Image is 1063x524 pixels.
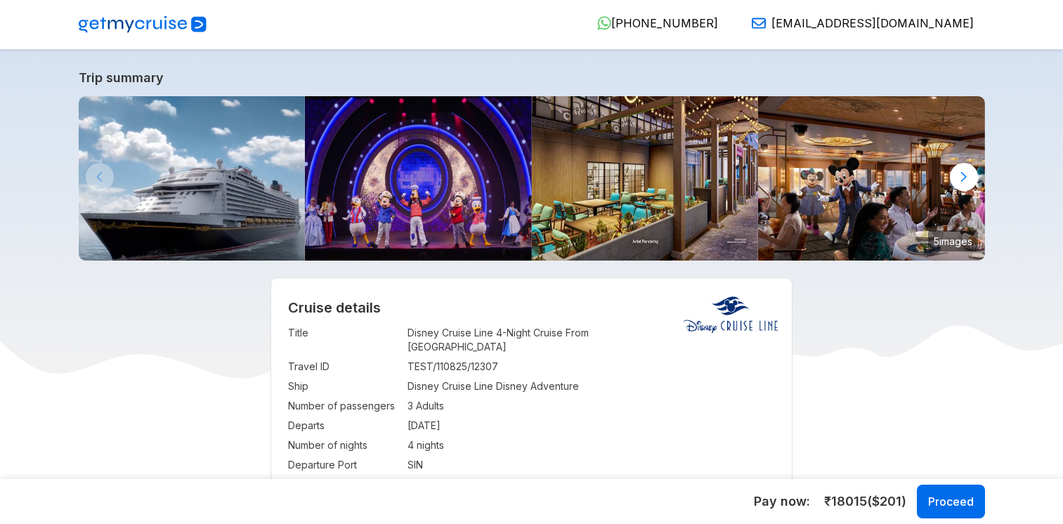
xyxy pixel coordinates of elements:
td: : [400,376,407,396]
button: Proceed [917,485,985,518]
h2: Cruise details [288,299,775,316]
a: [EMAIL_ADDRESS][DOMAIN_NAME] [741,16,974,30]
td: TEST/110825/12307 [407,357,775,376]
td: : [400,455,407,475]
img: Mike_Sulleys_Flavors_of_Asia.jpg [532,96,759,261]
img: Email [752,16,766,30]
h5: Pay now: [754,493,810,510]
span: [EMAIL_ADDRESS][DOMAIN_NAME] [771,16,974,30]
td: SIN [407,455,775,475]
td: : [400,435,407,455]
td: Departure Port [288,455,400,475]
img: Disney_Seas_the_Adventure.jpg [305,96,532,261]
td: Departs [288,416,400,435]
a: [PHONE_NUMBER] [586,16,718,30]
td: Disney Cruise Line Disney Adventure [407,376,775,396]
img: WhatsApp [597,16,611,30]
td: Disney Cruise Line 4-Night Cruise From [GEOGRAPHIC_DATA] [407,323,775,357]
td: : [400,357,407,376]
td: Travel ID [288,357,400,376]
td: Ship [288,376,400,396]
td: Number of passengers [288,396,400,416]
a: Trip summary [79,70,985,85]
small: 5 images [928,230,978,251]
td: 4 nights [407,435,775,455]
span: [PHONE_NUMBER] [611,16,718,30]
td: : [400,323,407,357]
td: [DATE] [407,416,775,435]
td: 3 Adults [407,396,775,416]
td: : [400,396,407,416]
td: Number of nights [288,435,400,455]
td: : [400,416,407,435]
img: Navigators_Club.jpg [758,96,985,261]
img: ship_520.jpg [79,96,306,261]
td: Title [288,323,400,357]
span: ₹ 18015 ($ 201 ) [824,492,906,511]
